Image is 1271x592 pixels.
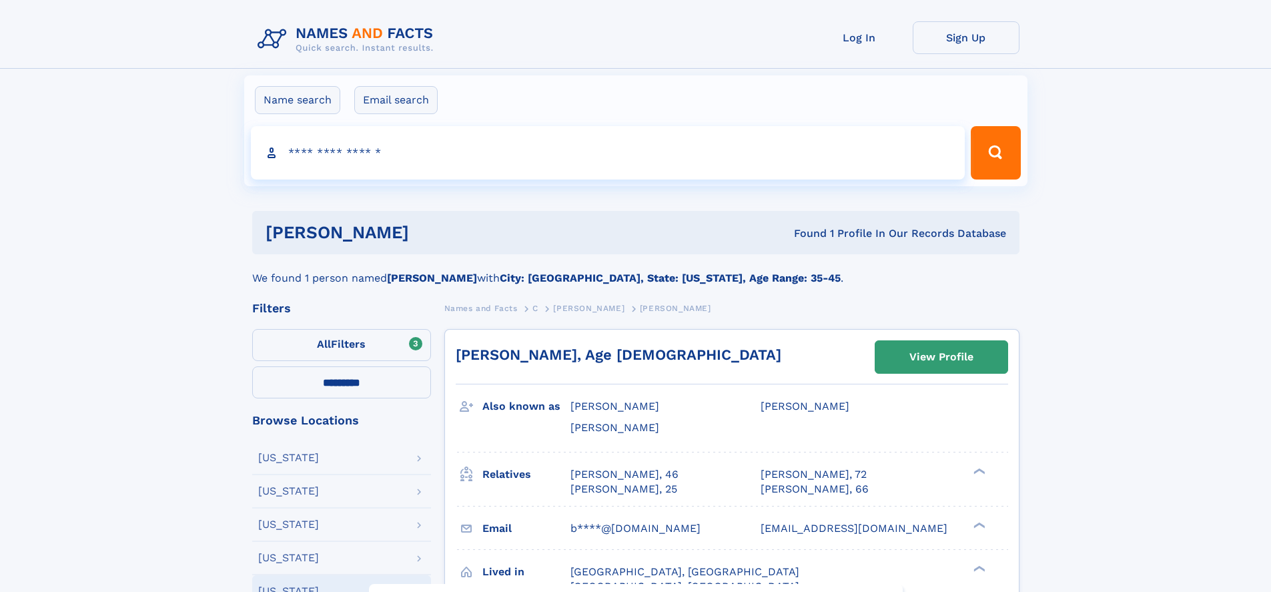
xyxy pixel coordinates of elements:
div: Found 1 Profile In Our Records Database [601,226,1006,241]
a: [PERSON_NAME], 46 [570,467,679,482]
div: ❯ [970,521,986,529]
span: [PERSON_NAME] [570,400,659,412]
div: [US_STATE] [258,519,319,530]
a: Log In [806,21,913,54]
a: Sign Up [913,21,1019,54]
a: [PERSON_NAME] [553,300,624,316]
a: [PERSON_NAME], 25 [570,482,677,497]
label: Email search [354,86,438,114]
label: Filters [252,329,431,361]
span: [GEOGRAPHIC_DATA], [GEOGRAPHIC_DATA] [570,565,799,578]
img: Logo Names and Facts [252,21,444,57]
div: [US_STATE] [258,453,319,463]
a: C [532,300,538,316]
a: [PERSON_NAME], 72 [761,467,867,482]
h3: Relatives [482,463,570,486]
span: C [532,304,538,313]
a: [PERSON_NAME], 66 [761,482,869,497]
span: [EMAIL_ADDRESS][DOMAIN_NAME] [761,522,947,535]
a: View Profile [875,341,1007,373]
h3: Email [482,517,570,540]
span: [PERSON_NAME] [640,304,711,313]
h3: Also known as [482,395,570,418]
div: We found 1 person named with . [252,254,1019,286]
div: View Profile [909,342,973,372]
input: search input [251,126,965,180]
a: Names and Facts [444,300,518,316]
label: Name search [255,86,340,114]
div: Filters [252,302,431,314]
div: [US_STATE] [258,553,319,563]
button: Search Button [971,126,1020,180]
span: [PERSON_NAME] [761,400,849,412]
div: ❯ [970,467,986,475]
span: [PERSON_NAME] [553,304,624,313]
div: [US_STATE] [258,486,319,497]
div: Browse Locations [252,414,431,426]
a: [PERSON_NAME], Age [DEMOGRAPHIC_DATA] [456,346,781,363]
span: All [317,338,331,350]
h1: [PERSON_NAME] [266,224,602,241]
b: City: [GEOGRAPHIC_DATA], State: [US_STATE], Age Range: 35-45 [500,272,841,284]
b: [PERSON_NAME] [387,272,477,284]
div: ❯ [970,564,986,573]
span: [PERSON_NAME] [570,421,659,434]
h3: Lived in [482,561,570,583]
